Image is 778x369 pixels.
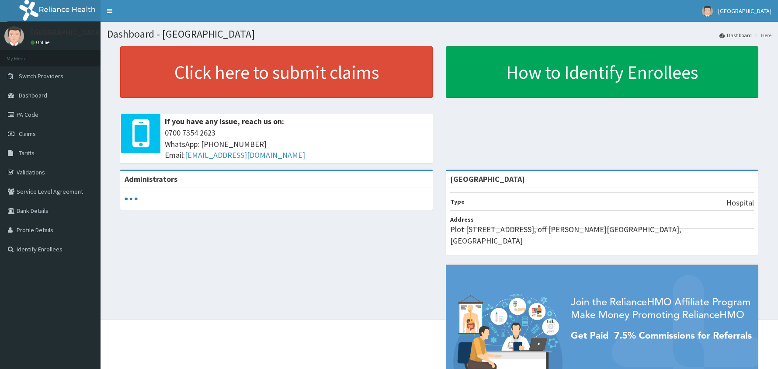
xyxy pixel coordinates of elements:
[753,31,771,39] li: Here
[450,174,525,184] strong: [GEOGRAPHIC_DATA]
[19,91,47,99] span: Dashboard
[702,6,713,17] img: User Image
[31,28,103,36] p: [GEOGRAPHIC_DATA]
[120,46,433,98] a: Click here to submit claims
[31,39,52,45] a: Online
[450,198,465,205] b: Type
[446,46,758,98] a: How to Identify Enrollees
[19,72,63,80] span: Switch Providers
[450,224,754,246] p: Plot [STREET_ADDRESS], off [PERSON_NAME][GEOGRAPHIC_DATA], [GEOGRAPHIC_DATA]
[165,127,428,161] span: 0700 7354 2623 WhatsApp: [PHONE_NUMBER] Email:
[19,130,36,138] span: Claims
[107,28,771,40] h1: Dashboard - [GEOGRAPHIC_DATA]
[719,31,752,39] a: Dashboard
[19,149,35,157] span: Tariffs
[450,216,474,223] b: Address
[125,192,138,205] svg: audio-loading
[185,150,305,160] a: [EMAIL_ADDRESS][DOMAIN_NAME]
[718,7,771,15] span: [GEOGRAPHIC_DATA]
[726,197,754,209] p: Hospital
[125,174,177,184] b: Administrators
[165,116,284,126] b: If you have any issue, reach us on:
[4,26,24,46] img: User Image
